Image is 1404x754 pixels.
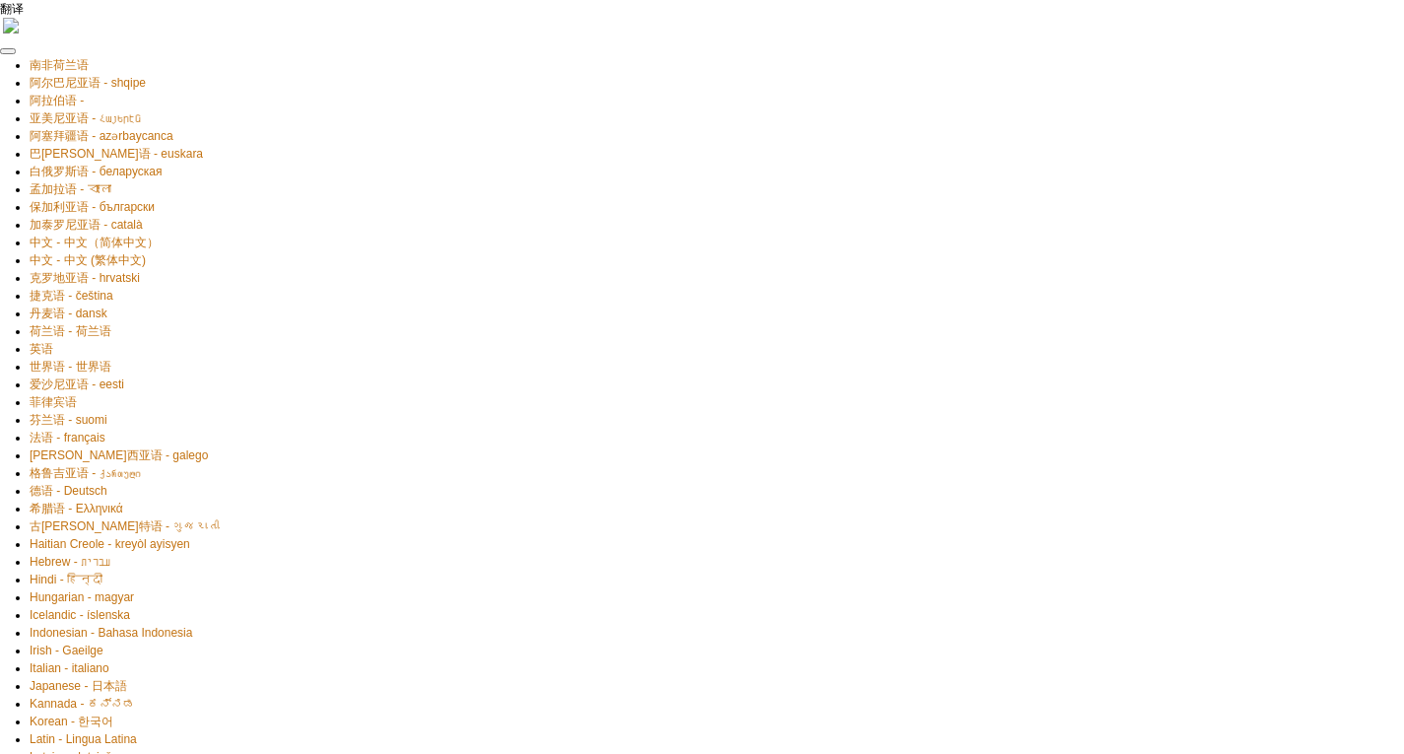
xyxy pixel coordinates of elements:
font: 英语 [30,342,53,356]
font: 孟加拉语 - বাংলা [30,182,111,196]
font: [PERSON_NAME]西亚语 - galego [30,448,208,462]
a: Haitian Creole - kreyòl ayisyen [30,535,190,553]
font: 世界语 - 世界语 [30,360,111,374]
font: 巴[PERSON_NAME]语 - euskara [30,147,203,161]
font: 亚美尼亚语 - Հայերէն [30,111,141,125]
a: Hindi - हिन्दी [30,571,102,588]
a: Hebrew - ‎‫עברית‬‎ [30,553,110,571]
font: 保加利亚语 - български [30,200,155,214]
a: Icelandic - íslenska [30,606,130,624]
font: 德语 - Deutsch [30,484,107,498]
font: 阿尔巴尼亚语 - shqipe [30,76,146,90]
font: 荷兰语 - 荷兰语 [30,324,111,338]
a: Latin - Lingua Latina [30,730,137,748]
font: 阿塞拜疆语 - azərbaycanca [30,129,173,143]
font: 古[PERSON_NAME]特语 - ગુજરાતી [30,519,220,533]
img: right-arrow.png [3,18,19,34]
font: 克罗地亚语 - hrvatski [30,271,140,285]
font: 白俄罗斯语 - беларуская [30,165,162,178]
a: Irish - Gaeilge [30,642,103,659]
a: Indonesian - Bahasa Indonesia [30,624,192,642]
font: 阿拉伯语 - ‎ ‎ ‎ ‎ ‎ [30,94,100,107]
a: Japanese - 日本語 [30,677,127,695]
a: Korean - 한국어 [30,713,113,730]
font: 爱沙尼亚语 - eesti [30,377,124,391]
a: Italian - italiano [30,659,109,677]
font: 格鲁吉亚语 - ქართული [30,466,141,480]
font: 中文 - 中文 (繁体中文) [30,253,146,267]
font: 南非荷兰语 [30,58,89,72]
font: 加泰罗尼亚语 - català [30,218,143,232]
font: 法语 - français [30,431,105,445]
font: 希腊语 - Ελληνικά [30,502,123,515]
a: Kannada - ಕನ್ನಡ [30,695,135,713]
font: 菲律宾语 [30,395,77,409]
font: 丹麦语 - dansk [30,307,107,320]
font: 中文 - 中文（简体中文） [30,236,159,249]
font: 芬兰语 - suomi [30,413,107,427]
font: 捷克语 - čeština [30,289,113,303]
a: Hungarian - magyar [30,588,134,606]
